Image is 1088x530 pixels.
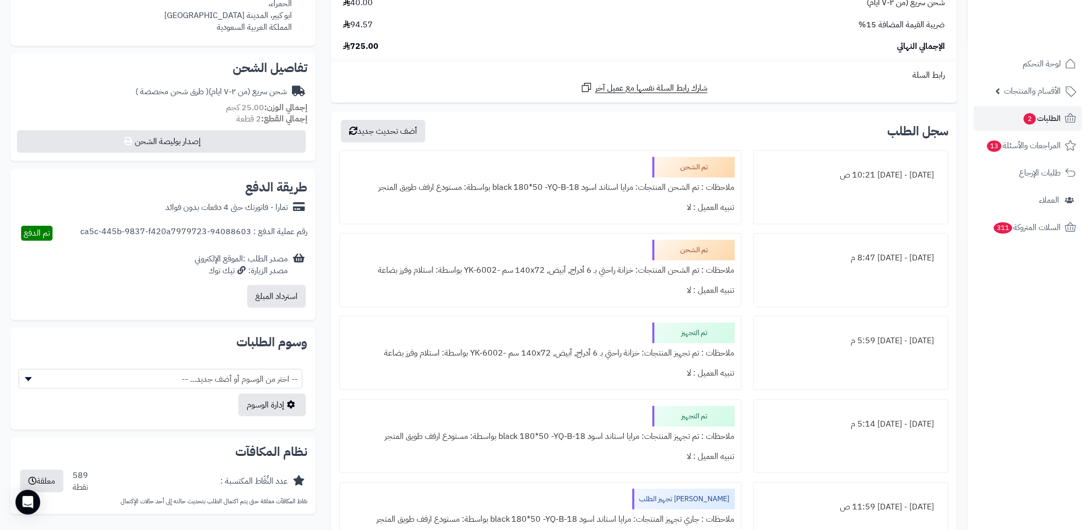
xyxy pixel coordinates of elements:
button: استرداد المبلغ [247,285,306,308]
h2: وسوم الطلبات [19,336,307,348]
div: [DATE] - [DATE] 5:14 م [760,414,942,434]
div: رقم عملية الدفع : 94088603-ca5c-445b-9837-f420a7979723 [80,226,307,241]
a: إدارة الوسوم [238,394,306,416]
button: أضف تحديث جديد [341,120,425,143]
p: نقاط المكافآت معلقة حتى يتم اكتمال الطلب بتحديث حالته إلى أحد حالات الإكتمال [19,497,307,506]
img: logo-2.png [1018,29,1078,50]
span: -- اختر من الوسوم أو أضف جديد... -- [19,369,302,389]
h2: نظام المكافآت [19,446,307,458]
div: تنبيه العميل : لا [346,198,735,218]
span: ( طرق شحن مخصصة ) [135,85,209,98]
small: 25.00 كجم [226,101,307,114]
span: لوحة التحكم [1023,57,1061,71]
button: معلقة [20,470,63,492]
a: الطلبات2 [974,106,1082,131]
div: [DATE] - [DATE] 5:59 م [760,331,942,351]
div: ملاحظات : جاري تجهيز المنتجات: مرايا استاند اسود black 180*50 -YQ-B-18 بواسطة: مستودع ارفف طويق ا... [346,509,735,529]
span: ضريبة القيمة المضافة 15% [858,19,945,31]
strong: إجمالي القطع: [261,113,307,125]
div: تمارا - فاتورتك حتى 4 دفعات بدون فوائد [165,202,288,214]
div: ملاحظات : تم الشحن المنتجات: خزانة راحتي بـ 6 أدراج, أبيض, ‎140x72 سم‏ -YK-6002 بواسطة: استلام وف... [346,260,735,280]
div: ملاحظات : تم تجهيز المنتجات: مرايا استاند اسود black 180*50 -YQ-B-18 بواسطة: مستودع ارفف طويق المتجر [346,427,735,447]
div: Open Intercom Messenger [15,490,40,515]
span: 13 [987,140,1001,152]
strong: إجمالي الوزن: [264,101,307,114]
div: عدد النِّقَاط المكتسبة : [220,475,288,487]
span: الإجمالي النهائي [897,41,945,52]
a: لوحة التحكم [974,51,1082,76]
div: رابط السلة [335,69,953,81]
div: نقطة [73,482,88,493]
span: 311 [994,222,1012,234]
a: المراجعات والأسئلة13 [974,133,1082,158]
div: مصدر الزيارة: تيك توك [195,265,288,277]
span: الأقسام والمنتجات [1004,84,1061,98]
div: تم الشحن [652,157,735,178]
div: تم التجهيز [652,323,735,343]
button: إصدار بوليصة الشحن [17,130,306,153]
a: العملاء [974,188,1082,213]
div: [DATE] - [DATE] 8:47 م [760,248,942,268]
div: [PERSON_NAME] تجهيز الطلب [632,489,735,509]
span: العملاء [1039,193,1059,207]
span: تم الدفع [24,227,50,239]
span: المراجعات والأسئلة [986,138,1061,153]
div: ملاحظات : تم تجهيز المنتجات: خزانة راحتي بـ 6 أدراج, أبيض, ‎140x72 سم‏ -YK-6002 بواسطة: استلام وف... [346,343,735,363]
div: مصدر الطلب :الموقع الإلكتروني [195,253,288,277]
div: تنبيه العميل : لا [346,280,735,301]
h2: تفاصيل الشحن [19,62,307,74]
span: 725.00 [343,41,378,52]
div: تنبيه العميل : لا [346,363,735,383]
div: [DATE] - [DATE] 10:21 ص [760,165,942,185]
span: شارك رابط السلة نفسها مع عميل آخر [595,82,707,94]
a: طلبات الإرجاع [974,161,1082,185]
span: -- اختر من الوسوم أو أضف جديد... -- [19,369,302,388]
div: 589 [73,470,88,493]
a: السلات المتروكة311 [974,215,1082,240]
span: طلبات الإرجاع [1019,166,1061,180]
a: شارك رابط السلة نفسها مع عميل آخر [580,81,707,94]
small: 2 قطعة [236,113,307,125]
h3: سجل الطلب [887,125,948,137]
div: ملاحظات : تم الشحن المنتجات: مرايا استاند اسود black 180*50 -YQ-B-18 بواسطة: مستودع ارفف طويق المتجر [346,178,735,198]
span: 2 [1024,113,1036,125]
span: 94.57 [343,19,373,31]
div: تم التجهيز [652,406,735,427]
h2: طريقة الدفع [245,181,307,193]
span: السلات المتروكة [993,220,1061,235]
div: [DATE] - [DATE] 11:59 ص [760,497,942,517]
span: الطلبات [1023,111,1061,126]
div: تنبيه العميل : لا [346,447,735,467]
div: شحن سريع (من ٢-٧ ايام) [135,86,287,98]
div: تم الشحن [652,240,735,260]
